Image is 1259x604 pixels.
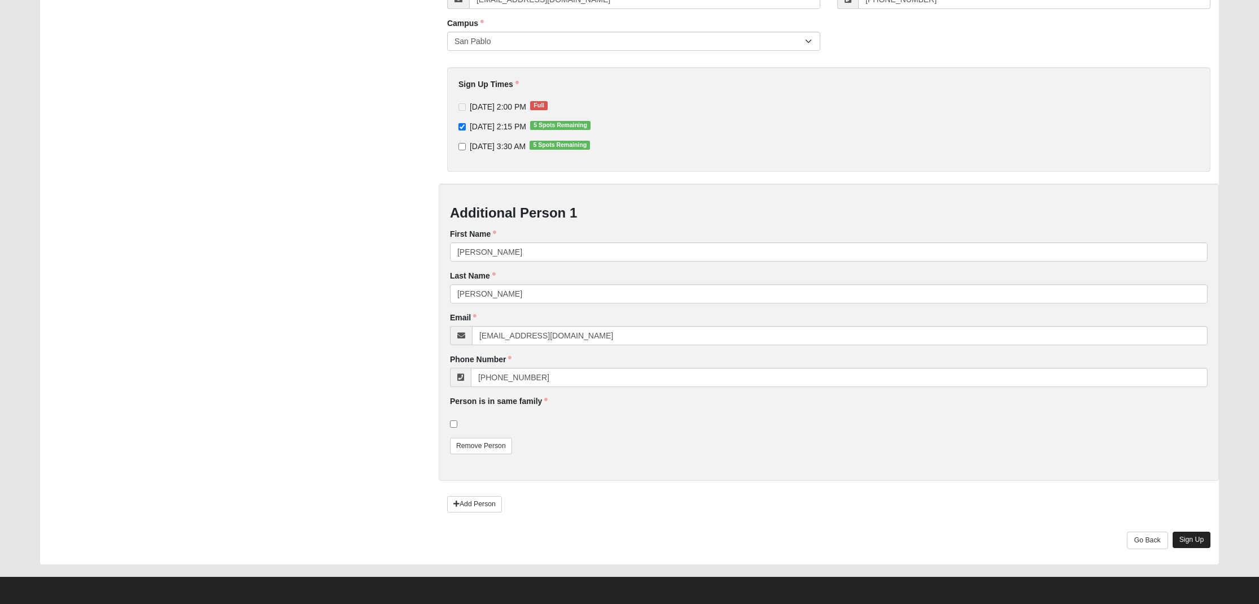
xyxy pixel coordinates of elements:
label: Sign Up Times [458,79,519,90]
label: Campus [447,18,484,29]
input: [DATE] 2:15 PM5 Spots Remaining [458,123,466,131]
span: 5 Spots Remaining [530,121,591,130]
label: Last Name [450,270,496,281]
a: Sign Up [1173,532,1211,548]
a: Remove Person [450,438,512,454]
span: Full [530,101,548,110]
input: [DATE] 3:30 AM5 Spots Remaining [458,143,466,150]
label: Email [450,312,477,323]
label: Phone Number [450,354,512,365]
span: [DATE] 2:15 PM [470,122,526,131]
a: Add Person [447,496,502,512]
label: First Name [450,228,496,240]
a: Go Back [1127,532,1168,549]
input: [DATE] 2:00 PMFull [458,103,466,111]
label: Person is in same family [450,396,548,407]
span: [DATE] 2:00 PM [470,102,526,111]
span: 5 Spots Remaining [530,141,590,150]
h3: Additional Person 1 [450,205,1208,221]
span: [DATE] 3:30 AM [470,142,526,151]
